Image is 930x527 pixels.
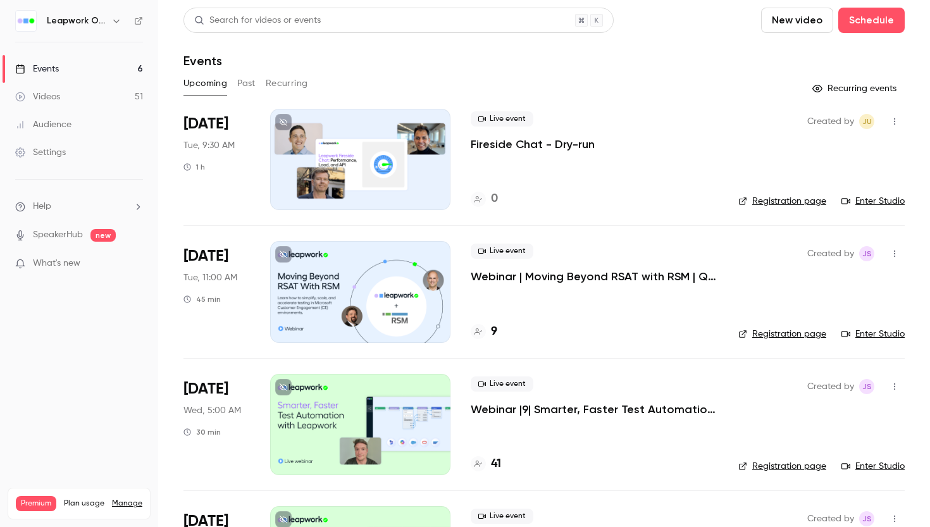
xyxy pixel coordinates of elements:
[738,328,826,340] a: Registration page
[183,162,205,172] div: 1 h
[112,499,142,509] a: Manage
[33,228,83,242] a: SpeakerHub
[761,8,833,33] button: New video
[862,114,872,129] span: JU
[491,190,498,208] h4: 0
[16,11,36,31] img: Leapwork Online Event
[90,229,116,242] span: new
[807,511,854,526] span: Created by
[47,15,106,27] h6: Leapwork Online Event
[807,246,854,261] span: Created by
[183,379,228,399] span: [DATE]
[266,73,308,94] button: Recurring
[471,111,533,127] span: Live event
[183,246,228,266] span: [DATE]
[838,8,905,33] button: Schedule
[491,323,497,340] h4: 9
[471,376,533,392] span: Live event
[33,200,51,213] span: Help
[738,195,826,208] a: Registration page
[859,511,874,526] span: Jaynesh Singh
[183,241,250,342] div: Sep 23 Tue, 11:00 AM (America/New York)
[183,109,250,210] div: Sep 23 Tue, 9:30 AM (America/New York)
[807,114,854,129] span: Created by
[183,114,228,134] span: [DATE]
[471,509,533,524] span: Live event
[183,294,221,304] div: 45 min
[859,246,874,261] span: Jaynesh Singh
[15,200,143,213] li: help-dropdown-opener
[183,139,235,152] span: Tue, 9:30 AM
[15,146,66,159] div: Settings
[33,257,80,270] span: What's new
[471,137,595,152] a: Fireside Chat - Dry-run
[183,427,221,437] div: 30 min
[841,328,905,340] a: Enter Studio
[841,195,905,208] a: Enter Studio
[183,271,237,284] span: Tue, 11:00 AM
[183,53,222,68] h1: Events
[807,379,854,394] span: Created by
[183,73,227,94] button: Upcoming
[128,258,143,270] iframe: Noticeable Trigger
[15,63,59,75] div: Events
[807,78,905,99] button: Recurring events
[862,246,872,261] span: JS
[16,496,56,511] span: Premium
[471,190,498,208] a: 0
[471,244,533,259] span: Live event
[194,14,321,27] div: Search for videos or events
[471,456,501,473] a: 41
[64,499,104,509] span: Plan usage
[859,379,874,394] span: Jaynesh Singh
[471,269,718,284] a: Webinar | Moving Beyond RSAT with RSM | Q3 2025
[15,118,71,131] div: Audience
[862,511,872,526] span: JS
[15,90,60,103] div: Videos
[183,404,241,417] span: Wed, 5:00 AM
[471,402,718,417] a: Webinar |9| Smarter, Faster Test Automation with Leapwork | EMEA | Q3 2025
[862,379,872,394] span: JS
[183,374,250,475] div: Sep 24 Wed, 10:00 AM (Europe/London)
[237,73,256,94] button: Past
[859,114,874,129] span: Janel Urena
[738,460,826,473] a: Registration page
[841,460,905,473] a: Enter Studio
[491,456,501,473] h4: 41
[471,323,497,340] a: 9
